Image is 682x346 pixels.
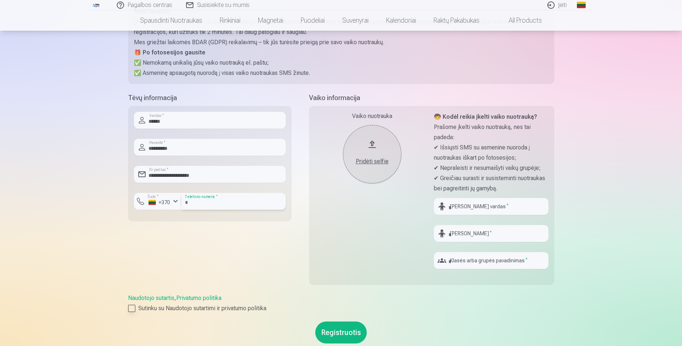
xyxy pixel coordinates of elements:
p: Prašome įkelti vaiko nuotrauką, nes tai padeda: [434,122,548,142]
a: Magnetai [249,10,292,31]
label: Sutinku su Naudotojo sutartimi ir privatumo politika [128,304,554,313]
p: ✔ Nepraleisti ir nesumaišyti vaikų grupėje; [434,163,548,173]
p: Mes griežtai laikomės BDAR (GDPR) reikalavimų – tik jūs turėsite prieigą prie savo vaiko nuotraukų. [134,37,548,47]
a: Naudotojo sutartis [128,294,174,301]
p: ✅ Nemokamą unikalią jūsų vaiko nuotrauką el. paštu; [134,58,548,68]
a: All products [488,10,551,31]
p: ✅ Asmeninę apsaugotą nuorodą į visas vaiko nuotraukas SMS žinute. [134,68,548,78]
p: ✔ Greičiau surasti ir susisteminti nuotraukas bei pagreitinti jų gamybą. [434,173,548,194]
img: /fa2 [92,3,100,7]
div: , [128,294,554,313]
button: Registruotis [315,322,367,343]
a: Spausdinti nuotraukas [131,10,211,31]
h5: Tėvų informacija [128,93,292,103]
label: Šalis [146,194,161,199]
h5: Vaiko informacija [309,93,554,103]
a: Privatumo politika [176,294,221,301]
a: Rinkiniai [211,10,249,31]
div: Vaiko nuotrauka [315,112,429,121]
div: +370 [149,199,170,206]
strong: 🧒 Kodėl reikia įkelti vaiko nuotrauką? [434,113,537,120]
strong: 🎁 Po fotosesijos gausite [134,49,205,56]
a: Puodeliai [292,10,334,31]
a: Raktų pakabukas [425,10,488,31]
div: Pridėti selfie [350,157,394,166]
a: Kalendoriai [377,10,425,31]
button: Pridėti selfie [343,125,401,183]
a: Suvenyrai [334,10,377,31]
p: ✔ Išsiųsti SMS su asmenine nuoroda į nuotraukas iškart po fotosesijos; [434,142,548,163]
button: Šalis*+370 [134,193,181,210]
